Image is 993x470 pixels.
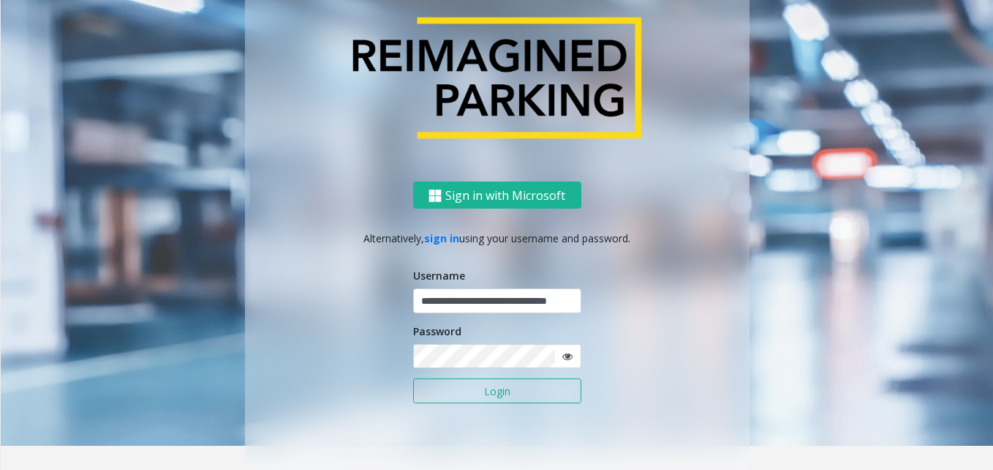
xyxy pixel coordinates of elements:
label: Password [413,324,461,339]
button: Login [413,378,581,403]
label: Username [413,268,465,283]
a: sign in [424,231,459,245]
p: Alternatively, using your username and password. [260,231,735,246]
button: Sign in with Microsoft [413,182,581,209]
